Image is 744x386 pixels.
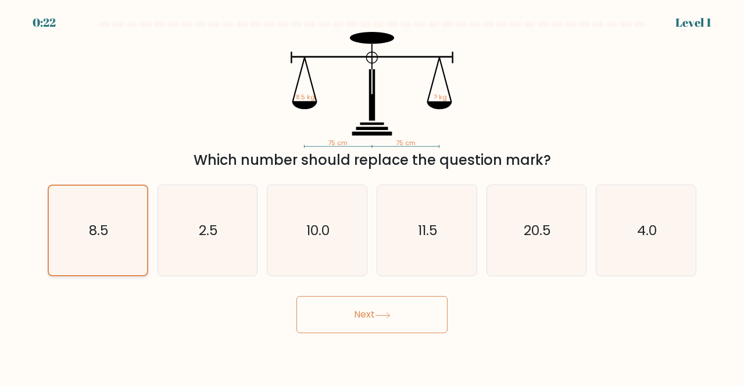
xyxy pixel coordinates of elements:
[199,221,218,240] text: 2.5
[296,92,315,102] tspan: 8.5 kg
[89,221,109,240] text: 8.5
[396,138,416,147] tspan: 75 cm
[296,296,448,333] button: Next
[675,14,711,31] div: Level 1
[33,14,56,31] div: 0:22
[328,138,348,147] tspan: 75 cm
[55,150,689,171] div: Which number should replace the question mark?
[306,221,330,240] text: 10.0
[434,92,447,102] tspan: ? kg
[637,221,657,240] text: 4.0
[524,221,551,240] text: 20.5
[418,221,438,240] text: 11.5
